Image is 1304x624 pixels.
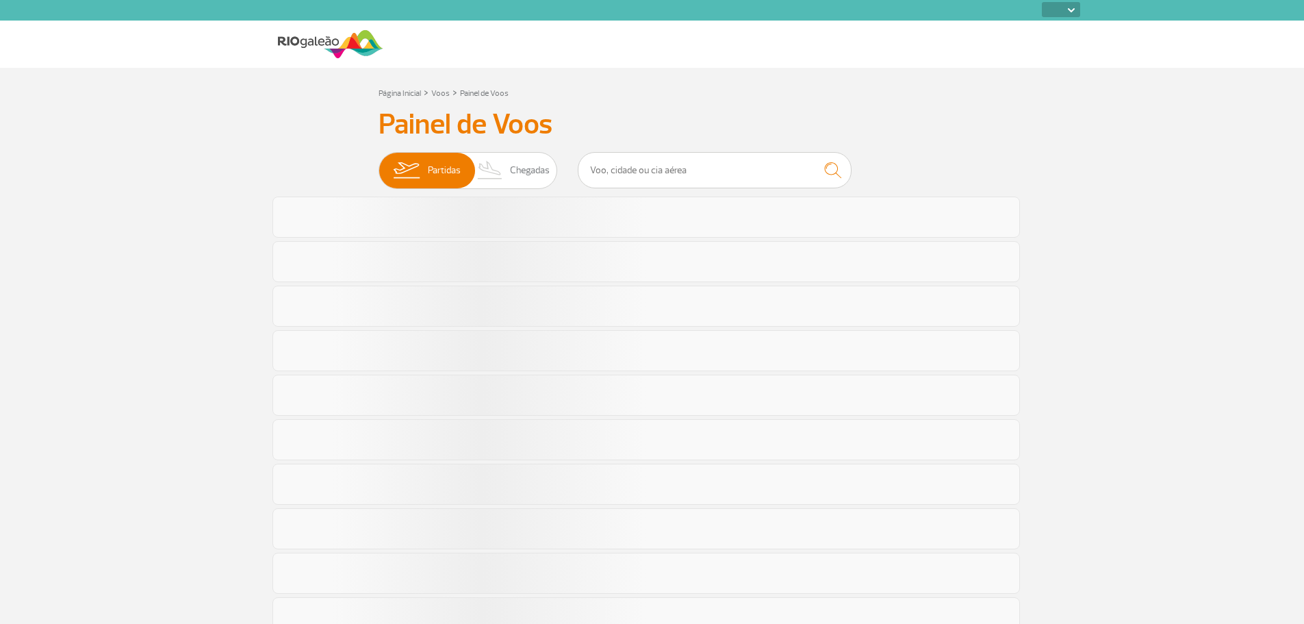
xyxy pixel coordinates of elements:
[460,88,509,99] a: Painel de Voos
[452,84,457,100] a: >
[385,153,428,188] img: slider-embarque
[379,108,926,142] h3: Painel de Voos
[510,153,550,188] span: Chegadas
[470,153,511,188] img: slider-desembarque
[379,88,421,99] a: Página Inicial
[424,84,429,100] a: >
[578,152,852,188] input: Voo, cidade ou cia aérea
[428,153,461,188] span: Partidas
[431,88,450,99] a: Voos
